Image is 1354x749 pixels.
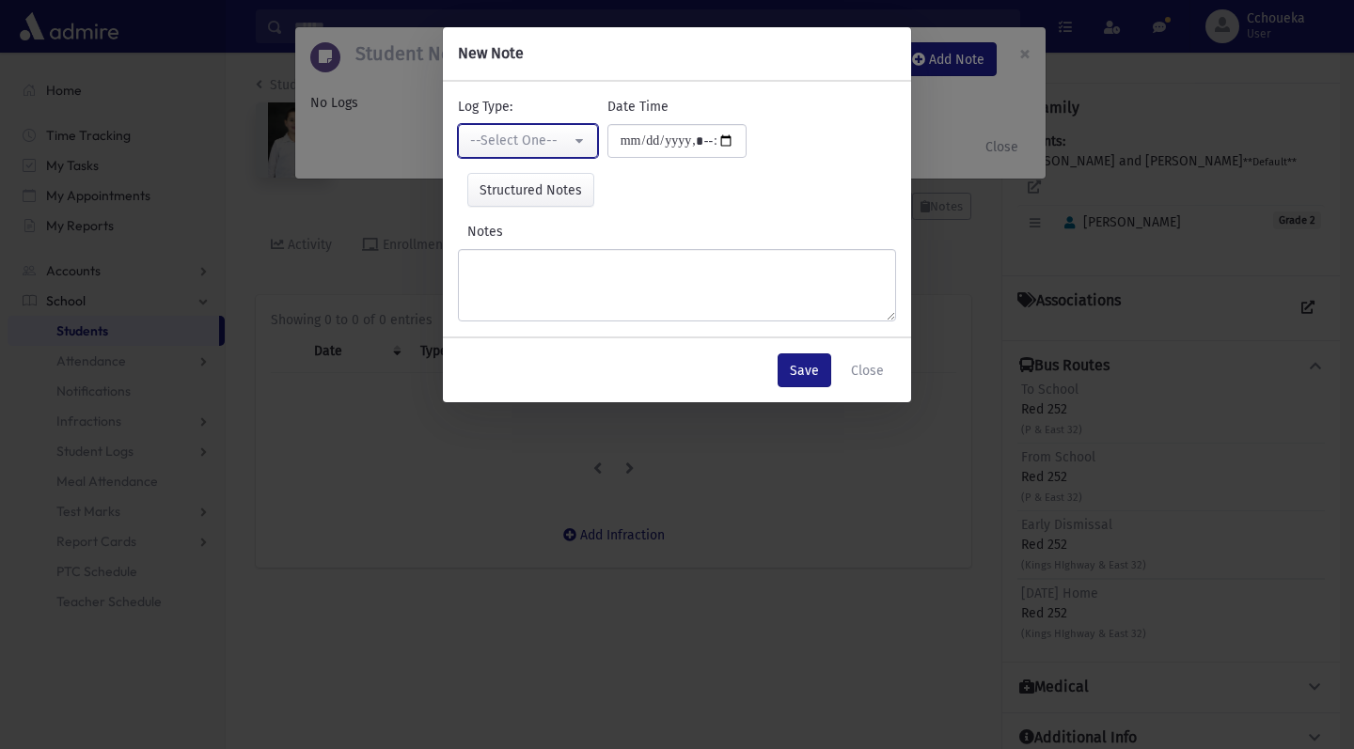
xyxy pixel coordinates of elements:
div: --Select One-- [470,131,571,150]
button: Structured Notes [467,173,594,207]
label: Log Type: [458,97,512,117]
label: Date Time [607,97,669,117]
button: --Select One-- [458,124,598,158]
h6: New Note [458,42,524,65]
